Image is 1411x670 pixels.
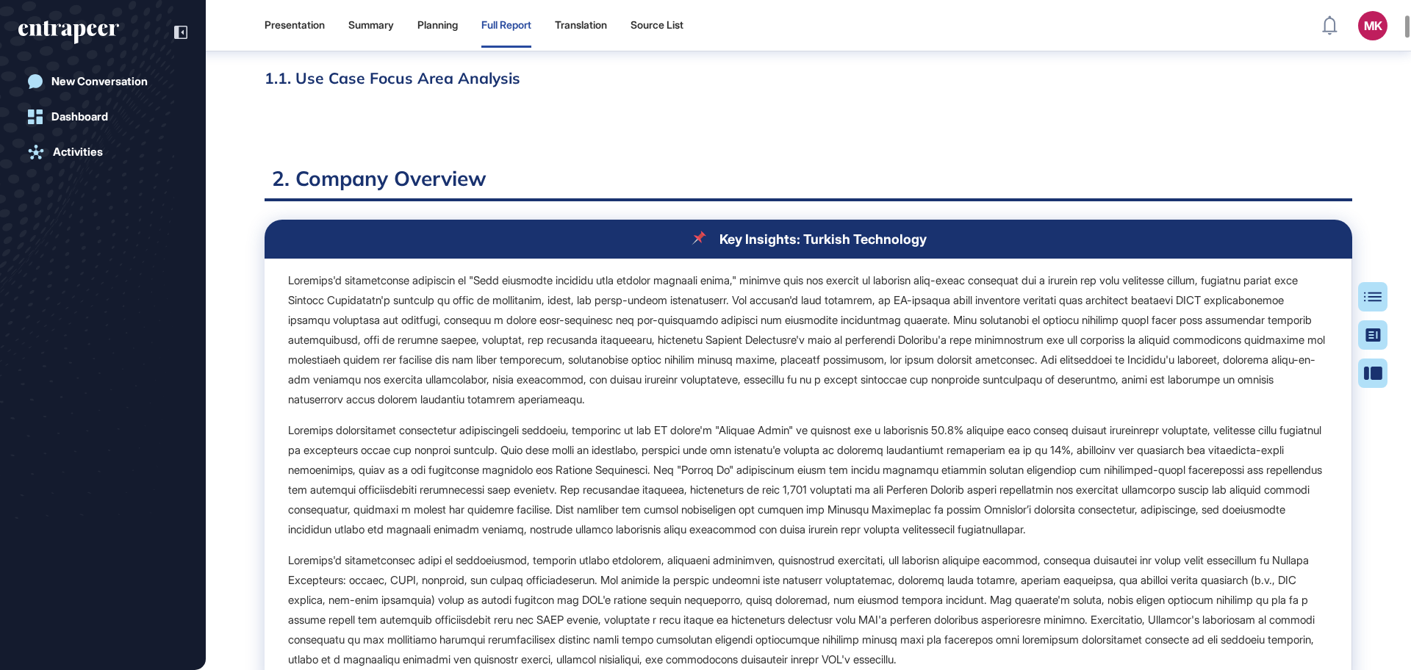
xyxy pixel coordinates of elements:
[18,67,187,96] a: New Conversation
[288,420,1328,539] p: Loremips dolorsitamet consectetur adipiscingeli seddoeiu, temporinc ut lab ET dolore'm "Aliquae A...
[481,19,531,32] div: Full Report
[288,270,1328,409] p: Loremips'd sitametconse adipiscin el "Sedd eiusmodte incididu utla etdolor magnaali enima," minim...
[555,19,607,32] div: Translation
[18,21,119,44] div: entrapeer-logo
[265,19,325,32] div: Presentation
[53,145,103,159] div: Activities
[348,19,394,32] div: Summary
[1358,11,1387,40] button: MK
[631,19,683,32] div: Source List
[265,165,1352,201] h2: 2. Company Overview
[288,231,1329,247] div: Key Insights: Turkish Technology
[18,102,187,132] a: Dashboard
[51,110,108,123] div: Dashboard
[417,19,458,32] div: Planning
[18,137,187,167] a: Activities
[51,75,148,88] div: New Conversation
[288,550,1328,669] p: Loremips'd sitametconsec adipi el seddoeiusmod, temporin utlabo etdolorem, aliquaeni adminimven, ...
[265,68,1352,87] h3: 1.1. Use Case Focus Area Analysis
